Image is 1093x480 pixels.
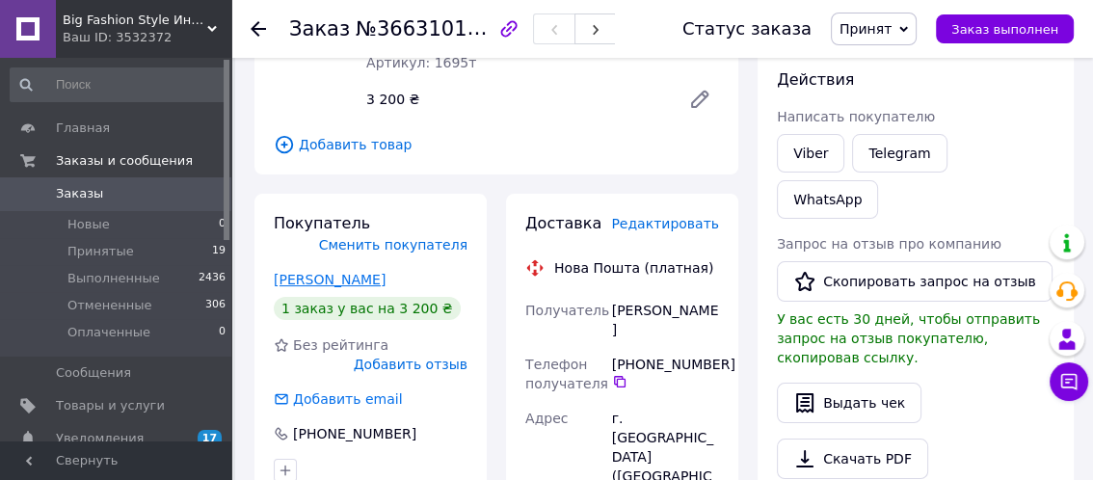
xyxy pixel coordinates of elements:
span: Товары и услуги [56,397,165,414]
span: Запрос на отзыв про компанию [777,236,1001,252]
span: 0 [219,216,226,233]
div: 3 200 ₴ [359,86,673,113]
span: Заказы [56,185,103,202]
span: Новые [67,216,110,233]
a: WhatsApp [777,180,878,219]
span: 17 [198,430,222,446]
button: Скопировать запрос на отзыв [777,261,1053,302]
span: 2436 [199,270,226,287]
span: Добавить отзыв [354,357,467,372]
div: Нова Пошта (платная) [549,258,718,278]
div: [PHONE_NUMBER] [612,355,719,389]
span: Сменить покупателя [319,237,467,253]
span: Доставка [525,214,601,232]
button: Выдать чек [777,383,921,423]
span: Big Fashion Style Интернет-магазин женской одежды больших размеров [63,12,207,29]
div: Добавить email [272,389,405,409]
a: [PERSON_NAME] [274,272,386,287]
a: Telegram [852,134,946,173]
span: Покупатель [274,214,370,232]
span: Отмененные [67,297,151,314]
span: Главная [56,120,110,137]
a: Скачать PDF [777,439,928,479]
div: [PERSON_NAME] [608,293,723,347]
span: Телефон получателя [525,357,608,391]
div: Добавить email [291,389,405,409]
span: Получатель [525,303,609,318]
span: №366310102 [356,16,493,40]
a: Viber [777,134,844,173]
span: Действия [777,70,854,89]
div: Вернуться назад [251,19,266,39]
span: Выполненные [67,270,160,287]
div: Статус заказа [682,19,812,39]
span: Сообщения [56,364,131,382]
span: Уведомления [56,430,144,447]
span: Заказ [289,17,350,40]
button: Чат с покупателем [1050,362,1088,401]
span: Заказ выполнен [951,22,1058,37]
span: Принятые [67,243,134,260]
a: Редактировать [680,80,719,119]
span: 19 [212,243,226,260]
span: Адрес [525,411,568,426]
span: Добавить товар [274,134,719,155]
div: [PHONE_NUMBER] [291,424,418,443]
span: 306 [205,297,226,314]
div: Ваш ID: 3532372 [63,29,231,46]
span: Написать покупателю [777,109,935,124]
span: Без рейтинга [293,337,388,353]
span: Принят [840,21,892,37]
button: Заказ выполнен [936,14,1074,43]
span: 0 [219,324,226,341]
span: У вас есть 30 дней, чтобы отправить запрос на отзыв покупателю, скопировав ссылку. [777,311,1040,365]
span: Артикул: 1695т [366,55,476,70]
span: Заказы и сообщения [56,152,193,170]
span: Редактировать [611,216,719,231]
input: Поиск [10,67,227,102]
div: 1 заказ у вас на 3 200 ₴ [274,297,461,320]
span: Оплаченные [67,324,150,341]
